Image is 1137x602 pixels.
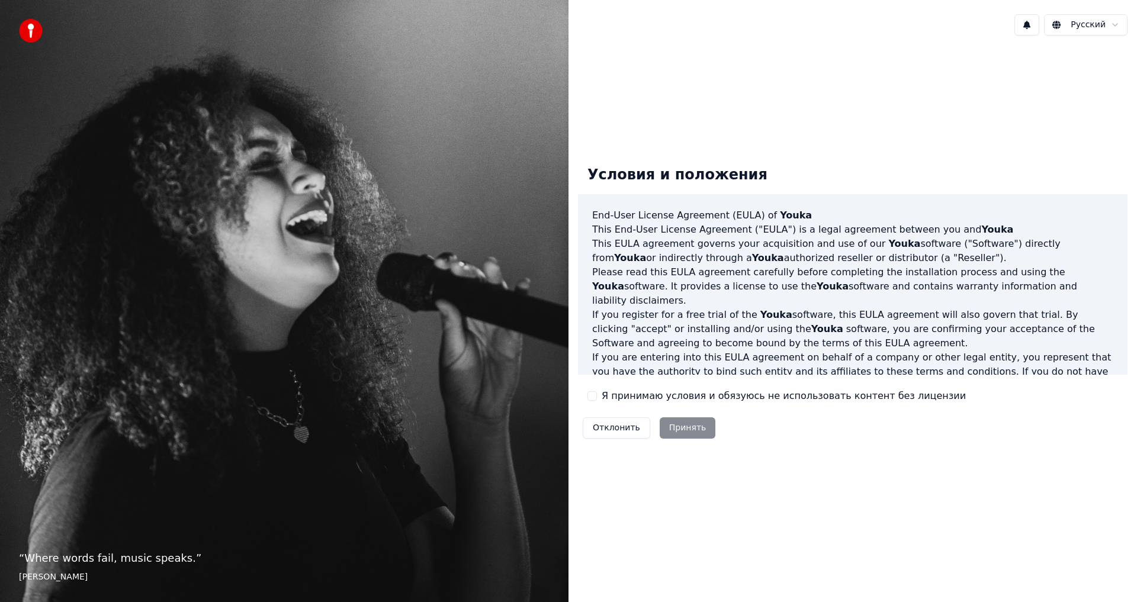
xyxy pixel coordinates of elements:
[592,308,1113,350] p: If you register for a free trial of the software, this EULA agreement will also govern that trial...
[780,210,812,221] span: Youka
[19,550,550,566] p: “ Where words fail, music speaks. ”
[592,350,1113,407] p: If you are entering into this EULA agreement on behalf of a company or other legal entity, you re...
[19,571,550,583] footer: [PERSON_NAME]
[817,281,849,292] span: Youka
[752,252,784,263] span: Youka
[614,252,646,263] span: Youka
[981,224,1013,235] span: Youka
[602,389,966,403] label: Я принимаю условия и обязуюсь не использовать контент без лицензии
[592,237,1113,265] p: This EULA agreement governs your acquisition and use of our software ("Software") directly from o...
[760,309,792,320] span: Youka
[19,19,43,43] img: youka
[888,238,920,249] span: Youka
[811,323,843,334] span: Youka
[592,208,1113,223] h3: End-User License Agreement (EULA) of
[592,265,1113,308] p: Please read this EULA agreement carefully before completing the installation process and using th...
[578,156,777,194] div: Условия и положения
[583,417,650,439] button: Отклонить
[592,223,1113,237] p: This End-User License Agreement ("EULA") is a legal agreement between you and
[592,281,624,292] span: Youka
